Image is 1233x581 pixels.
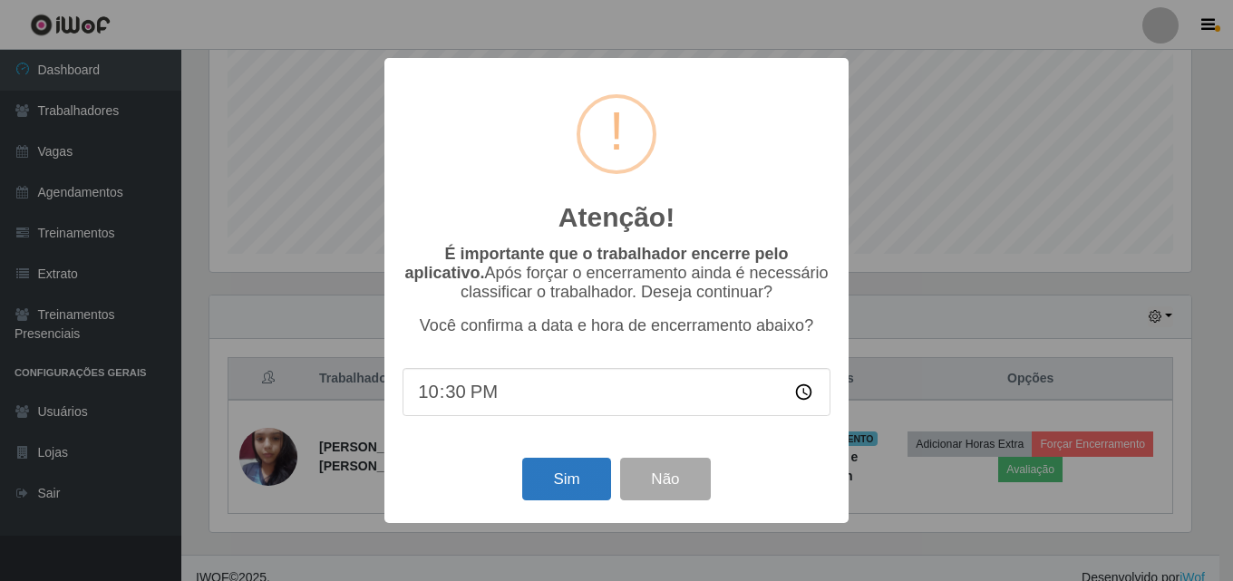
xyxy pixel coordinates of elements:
b: É importante que o trabalhador encerre pelo aplicativo. [404,245,788,282]
button: Não [620,458,710,500]
p: Você confirma a data e hora de encerramento abaixo? [403,316,830,335]
h2: Atenção! [558,201,675,234]
p: Após forçar o encerramento ainda é necessário classificar o trabalhador. Deseja continuar? [403,245,830,302]
button: Sim [522,458,610,500]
